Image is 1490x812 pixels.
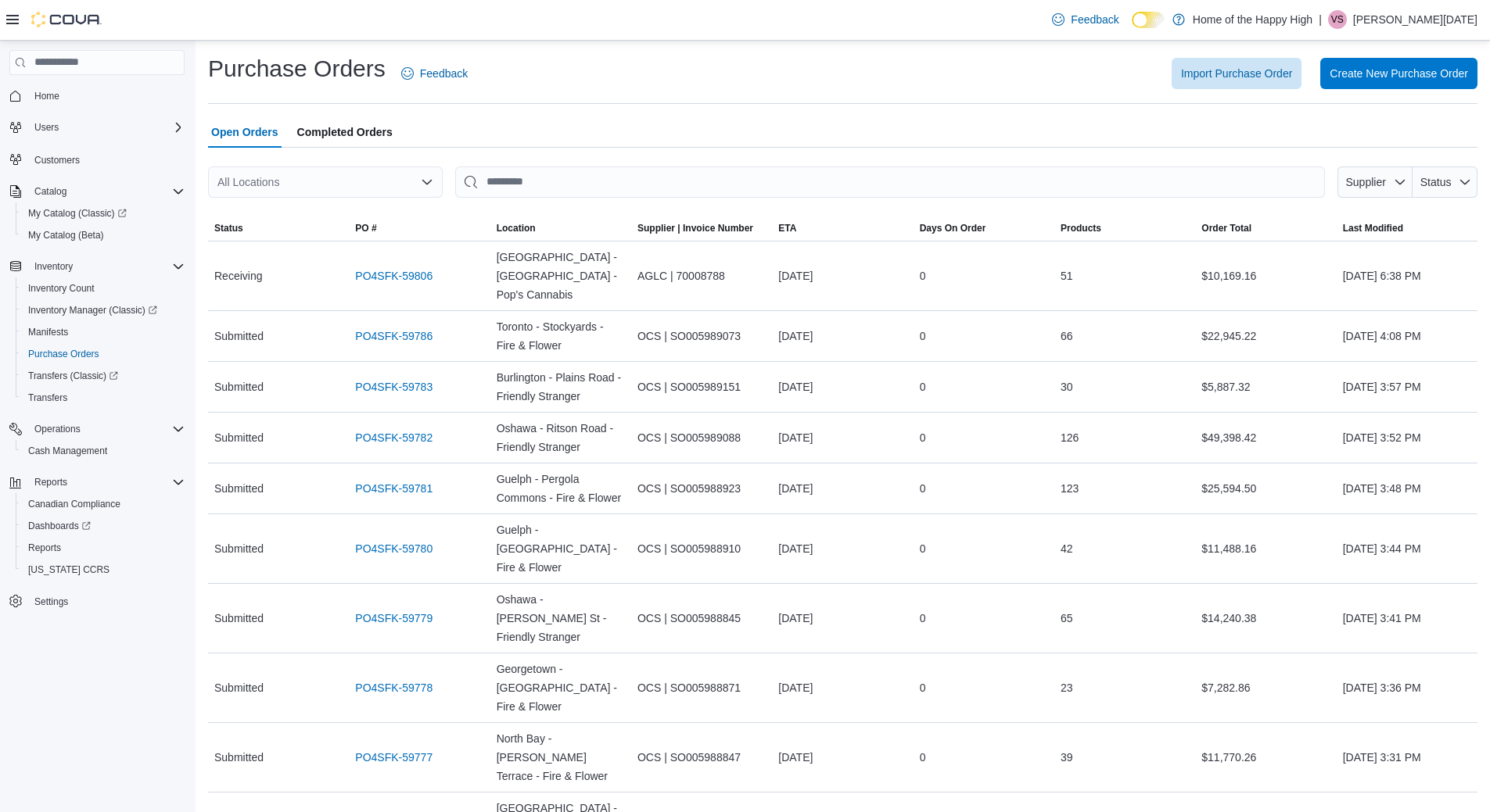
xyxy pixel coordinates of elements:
[497,660,625,716] span: Georgetown - [GEOGRAPHIC_DATA] - Fire & Flower
[1195,672,1336,703] div: $7,282.86
[355,222,376,234] span: PO #
[214,609,264,628] span: Submitted
[1420,176,1452,188] span: Status
[16,299,191,321] a: Inventory Manager (Classic)
[28,445,107,457] span: Cash Management
[3,590,191,613] button: Settings
[455,166,1325,198] input: This is a search bar. After typing your query, hit enter to filter the results lower in the page.
[772,422,913,453] div: [DATE]
[355,539,433,558] a: PO4SFK-59780
[3,148,191,170] button: Customers
[772,320,913,352] div: [DATE]
[22,279,185,298] span: Inventory Count
[497,419,625,456] span: Oshawa - Ritson Road - Friendly Stranger
[1061,748,1073,767] span: 39
[1343,222,1403,234] span: Last Modified
[420,66,468,81] span: Feedback
[920,266,926,285] span: 0
[34,90,59,102] span: Home
[1061,377,1073,396] span: 30
[28,87,66,106] a: Home
[22,323,74,342] a: Manifests
[1320,58,1477,89] button: Create New Purchase Order
[1337,371,1477,402] div: [DATE] 3:57 PM
[920,609,926,628] span: 0
[28,229,104,241] span: My Catalog (Beta)
[214,748,264,767] span: Submitted
[1346,176,1386,188] span: Supplier
[3,84,191,107] button: Home
[28,592,74,611] a: Settings
[1061,609,1073,628] span: 65
[920,678,926,697] span: 0
[631,260,772,292] div: AGLC | 70008788
[28,304,157,317] span: Inventory Manager (Classic)
[1330,66,1468,81] span: Create New Purchase Order
[914,216,1054,241] button: Days On Order
[631,533,772,564] div: OCS | SO005988910
[631,371,772,402] div: OCS | SO005989151
[22,345,185,363] span: Purchase Orders
[22,388,74,407] a: Transfers
[28,86,185,106] span: Home
[920,222,986,234] span: Days On Order
[28,257,79,276] button: Inventory
[1195,533,1336,564] div: $11,488.16
[1193,10,1312,29] p: Home of the Happy High
[1337,473,1477,504] div: [DATE] 3:48 PM
[22,560,116,579] a: [US_STATE] CCRS
[22,442,185,460] span: Cash Management
[1328,10,1347,29] div: Vincent Sunday
[3,181,191,202] button: Catalog
[1061,266,1073,285] span: 51
[1061,428,1079,447] span: 126
[355,678,433,697] a: PO4SFK-59778
[1172,58,1302,89] button: Import Purchase Order
[1195,473,1336,504] div: $25,594.50
[355,479,433,498] a: PO4SFK-59781
[772,603,913,634] div: [DATE]
[497,222,536,234] div: Location
[497,520,625,577] span: Guelph - [GEOGRAPHIC_DATA] - Fire & Flower
[355,327,433,345] a: PO4SFK-59786
[31,12,102,27] img: Cova
[28,473,74,492] button: Reports
[637,222,753,234] span: Supplier | Invoice Number
[1337,260,1477,292] div: [DATE] 6:38 PM
[920,479,926,498] span: 0
[34,596,68,608] span: Settings
[355,609,433,628] a: PO4SFK-59779
[16,537,191,559] button: Reports
[1061,327,1073,345] span: 66
[22,301,185,320] span: Inventory Manager (Classic)
[1337,603,1477,634] div: [DATE] 3:41 PM
[22,538,67,557] a: Reports
[355,266,433,285] a: PO4SFK-59806
[497,368,625,406] span: Burlington - Plains Road - Friendly Stranger
[16,559,191,581] button: [US_STATE] CCRS
[3,418,191,440] button: Operations
[1195,320,1336,352] div: $22,945.22
[1413,166,1477,198] button: Status
[497,590,625,646] span: Oshawa - [PERSON_NAME] St - Friendly Stranger
[1061,678,1073,697] span: 23
[28,473,185,492] span: Reports
[28,326,68,338] span: Manifests
[16,493,191,515] button: Canadian Compliance
[22,442,113,460] a: Cash Management
[1132,12,1165,28] input: Dark Mode
[1132,28,1133,29] span: Dark Mode
[34,121,59,134] span: Users
[497,317,625,355] span: Toronto - Stockyards - Fire & Flower
[214,377,264,396] span: Submitted
[1319,10,1322,29] p: |
[772,672,913,703] div: [DATE]
[28,542,61,554] span: Reports
[28,348,99,360] span: Purchase Orders
[395,58,474,89] a: Feedback
[1195,422,1336,453] div: $49,398.42
[497,248,625,304] span: [GEOGRAPHIC_DATA] - [GEOGRAPHIC_DATA] - Pop's Cannabis
[22,204,185,223] span: My Catalog (Classic)
[490,216,631,241] button: Location
[28,370,118,382] span: Transfers (Classic)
